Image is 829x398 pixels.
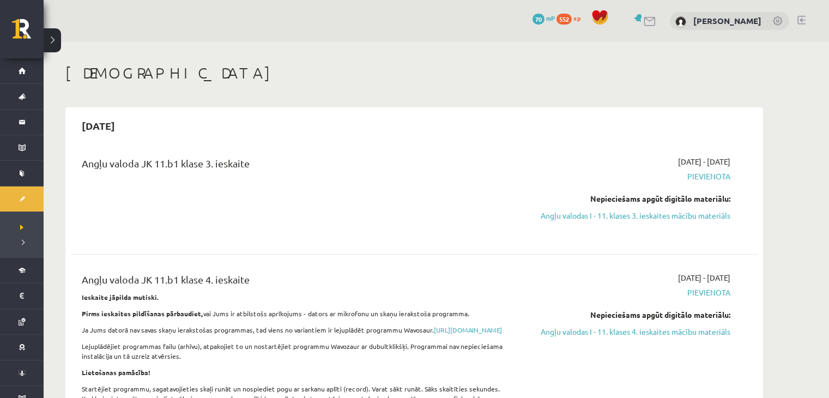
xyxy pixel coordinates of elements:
[82,309,509,318] p: vai Jums ir atbilstošs aprīkojums - dators ar mikrofonu un skaņu ierakstoša programma.
[82,325,509,335] p: Ja Jums datorā nav savas skaņu ierakstošas programmas, tad viens no variantiem ir lejuplādēt prog...
[678,272,730,284] span: [DATE] - [DATE]
[533,14,544,25] span: 70
[525,326,730,337] a: Angļu valodas I - 11. klases 4. ieskaites mācību materiāls
[556,14,586,22] a: 552 xp
[82,341,509,361] p: Lejuplādējiet programmas failu (arhīvu), atpakojiet to un nostartējiet programmu Wavozaur ar dubu...
[556,14,572,25] span: 552
[525,287,730,298] span: Pievienota
[65,64,763,82] h1: [DEMOGRAPHIC_DATA]
[434,325,502,334] a: [URL][DOMAIN_NAME]
[546,14,555,22] span: mP
[525,193,730,204] div: Nepieciešams apgūt digitālo materiālu:
[71,113,126,138] h2: [DATE]
[525,171,730,182] span: Pievienota
[82,156,509,176] div: Angļu valoda JK 11.b1 klase 3. ieskaite
[573,14,580,22] span: xp
[693,15,761,26] a: [PERSON_NAME]
[525,309,730,321] div: Nepieciešams apgūt digitālo materiālu:
[82,293,159,301] strong: Ieskaite jāpilda mutiski.
[675,16,686,27] img: Aleks Cvetkovs
[82,368,150,377] strong: Lietošanas pamācība!
[678,156,730,167] span: [DATE] - [DATE]
[82,309,203,318] strong: Pirms ieskaites pildīšanas pārbaudiet,
[82,272,509,292] div: Angļu valoda JK 11.b1 klase 4. ieskaite
[525,210,730,221] a: Angļu valodas I - 11. klases 3. ieskaites mācību materiāls
[533,14,555,22] a: 70 mP
[12,19,44,46] a: Rīgas 1. Tālmācības vidusskola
